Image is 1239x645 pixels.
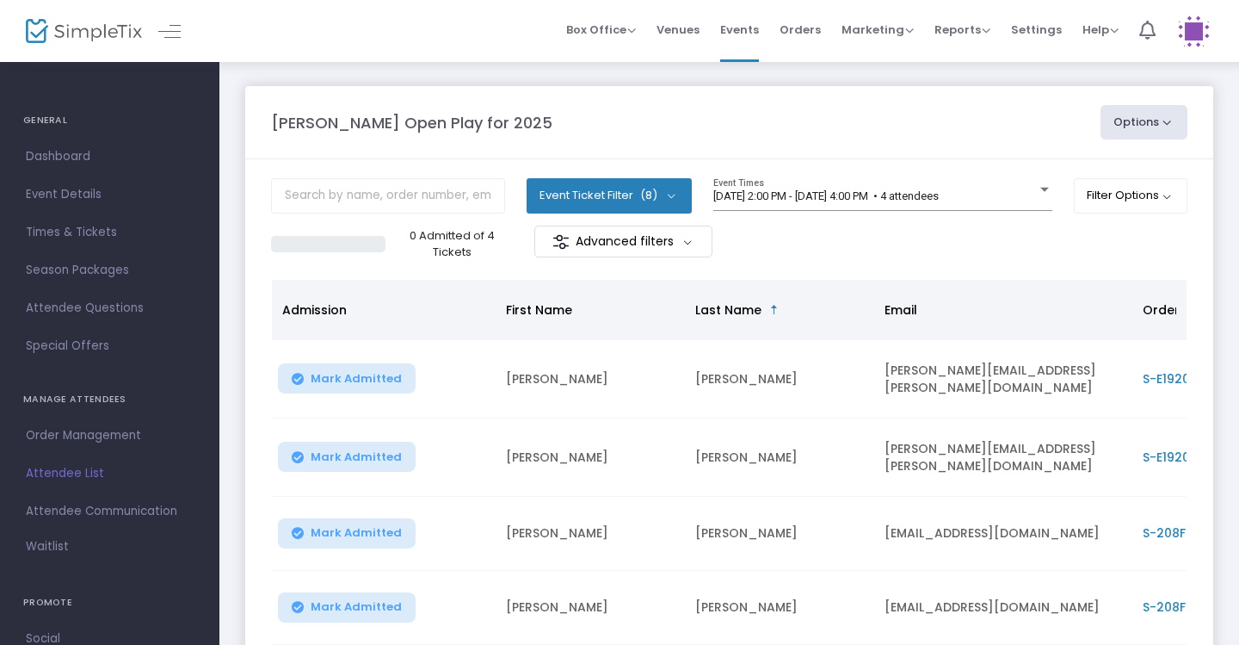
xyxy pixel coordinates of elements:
span: Waitlist [26,538,69,555]
span: Sortable [767,303,781,317]
span: [DATE] 2:00 PM - [DATE] 4:00 PM • 4 attendees [713,189,939,202]
button: Mark Admitted [278,518,416,549]
img: filter [552,233,570,251]
span: S-E1920481-7 [1143,370,1225,388]
span: Mark Admitted [311,600,402,614]
span: Mark Admitted [311,526,402,540]
span: Venues [656,8,700,52]
h4: MANAGE ATTENDEES [23,382,196,417]
span: Attendee Questions [26,297,194,319]
span: (8) [640,189,657,202]
button: Event Ticket Filter(8) [527,178,692,213]
div: Data table [272,280,1187,645]
m-panel-title: [PERSON_NAME] Open Play for 2025 [271,111,552,134]
span: Email [885,301,917,319]
span: Settings [1011,8,1062,52]
span: Order Management [26,425,194,447]
span: Reports [934,22,990,38]
td: [PERSON_NAME] [496,419,685,497]
button: Mark Admitted [278,363,416,394]
m-button: Advanced filters [534,226,712,257]
span: Attendee Communication [26,500,194,523]
span: Season Packages [26,259,194,282]
h4: GENERAL [23,103,196,138]
td: [PERSON_NAME] [685,497,874,571]
span: Times & Tickets [26,221,194,244]
button: Options [1100,105,1188,140]
td: [PERSON_NAME][EMAIL_ADDRESS][PERSON_NAME][DOMAIN_NAME] [874,419,1132,497]
td: [PERSON_NAME] [685,571,874,645]
span: Attendee List [26,462,194,485]
span: Help [1082,22,1119,38]
td: [PERSON_NAME][EMAIL_ADDRESS][PERSON_NAME][DOMAIN_NAME] [874,340,1132,419]
span: Dashboard [26,146,194,168]
td: [PERSON_NAME] [496,340,685,419]
span: Marketing [841,22,914,38]
span: Special Offers [26,335,194,357]
span: Orders [780,8,821,52]
td: [PERSON_NAME] [685,419,874,497]
td: [PERSON_NAME] [496,571,685,645]
button: Mark Admitted [278,442,416,472]
td: [PERSON_NAME] [496,497,685,571]
td: [EMAIL_ADDRESS][DOMAIN_NAME] [874,571,1132,645]
span: First Name [506,301,572,319]
span: Box Office [566,22,636,38]
span: Last Name [695,301,761,319]
button: Mark Admitted [278,592,416,623]
span: Mark Admitted [311,372,402,386]
span: Order ID [1143,301,1195,319]
span: Events [720,8,759,52]
td: [EMAIL_ADDRESS][DOMAIN_NAME] [874,497,1132,571]
span: S-208F42B6-6 [1143,598,1232,616]
input: Search by name, order number, email, ip address [271,178,505,214]
span: Mark Admitted [311,450,402,464]
span: Admission [282,301,347,319]
button: Filter Options [1074,178,1188,213]
p: 0 Admitted of 4 Tickets [392,227,511,261]
h4: PROMOTE [23,586,196,620]
td: [PERSON_NAME] [685,340,874,419]
span: Event Details [26,183,194,206]
span: S-208F42B6-6 [1143,524,1232,542]
span: S-E1920481-7 [1143,449,1225,466]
